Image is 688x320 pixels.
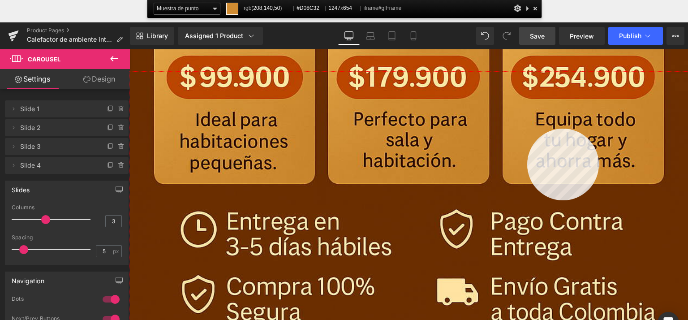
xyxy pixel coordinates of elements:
button: More [666,27,684,45]
button: Redo [498,27,516,45]
a: Design [67,69,132,89]
div: Spacing [12,234,122,241]
div: Contraer este panel [524,3,531,14]
span: | [325,5,326,11]
div: Opciones [513,3,522,14]
span: x [328,3,357,14]
span: Carousel [28,56,60,63]
span: Preview [570,31,594,41]
span: iframe [363,3,401,14]
span: px [113,248,120,254]
div: Dots [12,295,94,305]
span: Calefactor de ambiente inteligente digital [27,36,113,43]
div: Columns [12,204,122,211]
button: Undo [476,27,494,45]
span: 1247 [328,5,340,11]
span: 654 [343,5,352,11]
span: #gfFrame [378,5,401,11]
span: Library [147,32,168,40]
span: Slide 1 [20,100,95,117]
a: Tablet [381,27,403,45]
span: | [293,5,294,11]
span: 208 [253,5,262,11]
a: Mobile [403,27,424,45]
span: rgb( , , ) [244,3,291,14]
a: Desktop [338,27,360,45]
a: Laptop [360,27,381,45]
a: New Library [130,27,174,45]
span: Slide 3 [20,138,95,155]
span: #D08C32 [297,3,322,14]
span: 50 [274,5,280,11]
span: | [360,5,361,11]
div: Assigned 1 Product [185,31,256,40]
span: Slide 2 [20,119,95,136]
span: Slide 4 [20,157,95,174]
div: Slides [12,181,30,194]
span: Publish [619,32,641,39]
span: 140 [264,5,273,11]
span: Save [530,31,545,41]
button: Publish [608,27,663,45]
div: Cerrar y detener la selección [531,3,540,14]
a: Product Pages [27,27,130,34]
a: Preview [559,27,605,45]
div: Navigation [12,272,44,285]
